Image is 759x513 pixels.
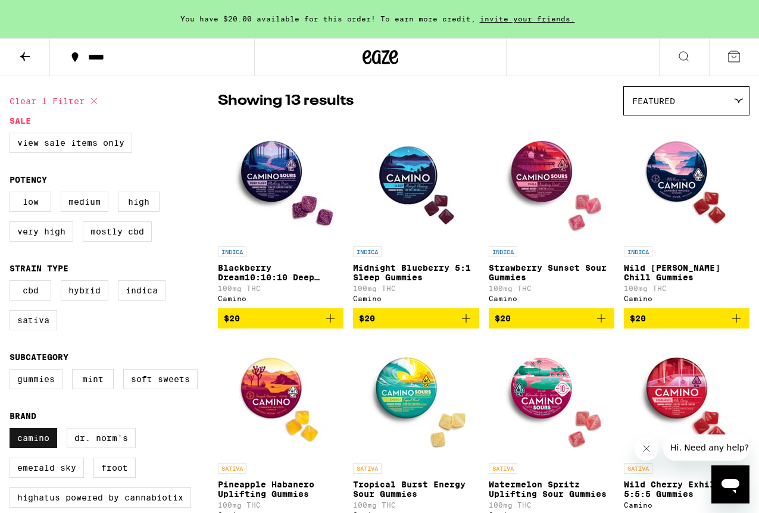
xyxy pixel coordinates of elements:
p: 100mg THC [218,501,343,509]
p: Blackberry Dream10:10:10 Deep Sleep Gummies [218,263,343,282]
span: $20 [224,314,240,323]
label: Indica [118,280,165,301]
legend: Brand [10,411,36,421]
label: Camino [10,428,57,448]
div: Camino [624,295,749,302]
div: Camino [218,295,343,302]
img: Camino - Tropical Burst Energy Sour Gummies [357,338,476,457]
label: Medium [61,192,108,212]
label: Mint [72,369,114,389]
img: Camino - Blackberry Dream10:10:10 Deep Sleep Gummies [221,121,341,240]
label: Hybrid [61,280,108,301]
legend: Sale [10,116,31,126]
button: Add to bag [624,308,749,329]
p: 100mg THC [353,284,479,292]
legend: Subcategory [10,352,68,362]
label: View Sale Items Only [10,133,132,153]
span: $20 [630,314,646,323]
p: 100mg THC [624,284,749,292]
label: Highatus Powered by Cannabiotix [10,487,191,508]
legend: Potency [10,175,47,184]
img: Camino - Pineapple Habanero Uplifting Gummies [221,338,341,457]
span: $20 [495,314,511,323]
label: Very High [10,221,73,242]
span: You have $20.00 available for this order! To earn more credit, [180,15,476,23]
p: INDICA [489,246,517,257]
p: 100mg THC [218,284,343,292]
p: Wild Cherry Exhilarate 5:5:5 Gummies [624,480,749,499]
label: Dr. Norm's [67,428,136,448]
p: Wild [PERSON_NAME] Chill Gummies [624,263,749,282]
label: Low [10,192,51,212]
span: Featured [632,96,675,106]
button: Clear 1 filter [10,86,101,116]
label: High [118,192,160,212]
p: SATIVA [624,463,652,474]
div: Camino [624,501,749,509]
p: 100mg THC [489,501,614,509]
button: Add to bag [353,308,479,329]
img: Camino - Wild Berry Chill Gummies [627,121,746,240]
img: Camino - Midnight Blueberry 5:1 Sleep Gummies [357,121,476,240]
img: Camino - Wild Cherry Exhilarate 5:5:5 Gummies [627,338,746,457]
p: 100mg THC [353,501,479,509]
img: Camino - Watermelon Spritz Uplifting Sour Gummies [492,338,611,457]
p: Pineapple Habanero Uplifting Gummies [218,480,343,499]
iframe: Message from company [663,434,749,461]
label: Froot [93,458,136,478]
a: Open page for Strawberry Sunset Sour Gummies from Camino [489,121,614,308]
p: Tropical Burst Energy Sour Gummies [353,480,479,499]
label: CBD [10,280,51,301]
legend: Strain Type [10,264,68,273]
label: Soft Sweets [123,369,198,389]
span: invite your friends. [476,15,579,23]
p: Showing 13 results [218,91,354,111]
img: Camino - Strawberry Sunset Sour Gummies [492,121,611,240]
label: Mostly CBD [83,221,152,242]
span: $20 [359,314,375,323]
p: SATIVA [489,463,517,474]
p: SATIVA [218,463,246,474]
iframe: Close message [635,437,658,461]
a: Open page for Blackberry Dream10:10:10 Deep Sleep Gummies from Camino [218,121,343,308]
p: 100mg THC [489,284,614,292]
label: Gummies [10,369,63,389]
label: Emerald Sky [10,458,84,478]
div: Camino [489,295,614,302]
p: INDICA [353,246,382,257]
label: Sativa [10,310,57,330]
p: INDICA [624,246,652,257]
p: SATIVA [353,463,382,474]
p: Midnight Blueberry 5:1 Sleep Gummies [353,263,479,282]
p: Watermelon Spritz Uplifting Sour Gummies [489,480,614,499]
div: Camino [353,295,479,302]
p: INDICA [218,246,246,257]
p: Strawberry Sunset Sour Gummies [489,263,614,282]
a: Open page for Midnight Blueberry 5:1 Sleep Gummies from Camino [353,121,479,308]
iframe: Button to launch messaging window [711,465,749,503]
a: Open page for Wild Berry Chill Gummies from Camino [624,121,749,308]
button: Add to bag [218,308,343,329]
button: Add to bag [489,308,614,329]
